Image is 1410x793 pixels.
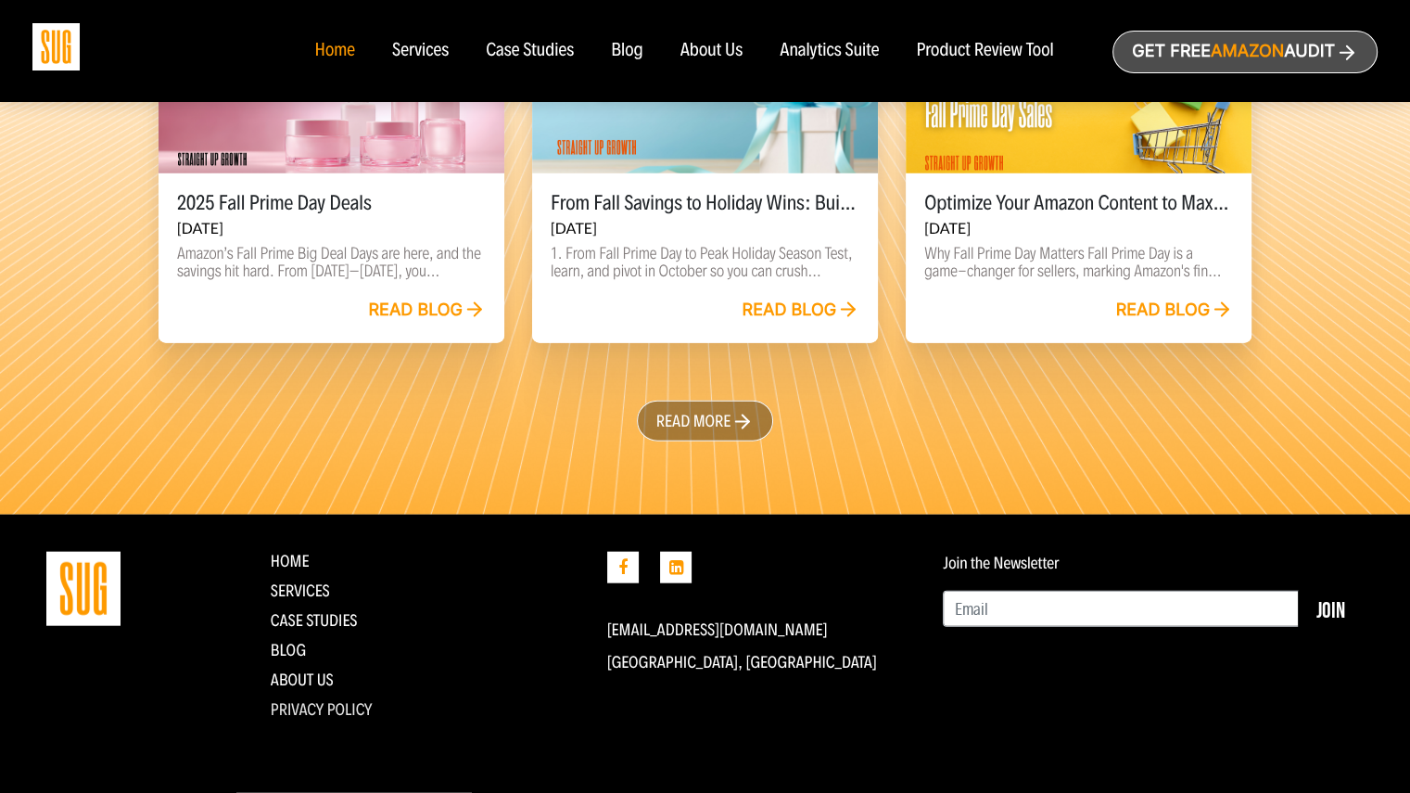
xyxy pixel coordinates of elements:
a: Services [271,581,330,601]
a: Home [271,551,310,571]
a: [EMAIL_ADDRESS][DOMAIN_NAME] [607,620,828,640]
label: Join the Newsletter [943,554,1059,572]
h5: From Fall Savings to Holiday Wins: Building on Prime Day Momentum [551,192,859,214]
p: Amazon’s Fall Prime Big Deal Days are here, and the savings hit hard. From [DATE]–[DATE], you... [177,245,486,280]
p: Why Fall Prime Day Matters Fall Prime Day is a game-changer for sellers, marking Amazon's fin... [924,245,1233,280]
a: Blog [271,640,306,660]
p: 1. From Fall Prime Day to Peak Holiday Season Test, learn, and pivot in October so you can crush... [551,245,859,280]
img: Sug [32,23,80,70]
h5: 2025 Fall Prime Day Deals [177,192,486,214]
div: Read blog [743,301,860,321]
a: Product Review Tool [916,41,1053,61]
h5: Optimize Your Amazon Content to Maximize Fall Prime Day Sales [924,192,1233,214]
button: Join [1298,591,1364,628]
a: Read more [637,401,774,441]
a: Case Studies [486,41,574,61]
input: Email [943,591,1299,628]
a: Analytics Suite [780,41,879,61]
img: Straight Up Growth [46,552,121,626]
p: [GEOGRAPHIC_DATA], [GEOGRAPHIC_DATA] [607,653,916,671]
a: About Us [680,41,743,61]
a: About Us [271,670,334,690]
div: Read blog [1116,301,1234,321]
a: Privacy Policy [271,699,373,720]
a: Home [314,41,354,61]
a: Blog [611,41,643,61]
a: CASE STUDIES [271,610,358,631]
span: Amazon [1211,42,1284,61]
h6: [DATE] [177,220,486,237]
h6: [DATE] [924,220,1233,237]
a: Services [392,41,449,61]
a: Get freeAmazonAudit [1112,31,1378,73]
div: Read blog [368,301,486,321]
h6: [DATE] [551,220,859,237]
